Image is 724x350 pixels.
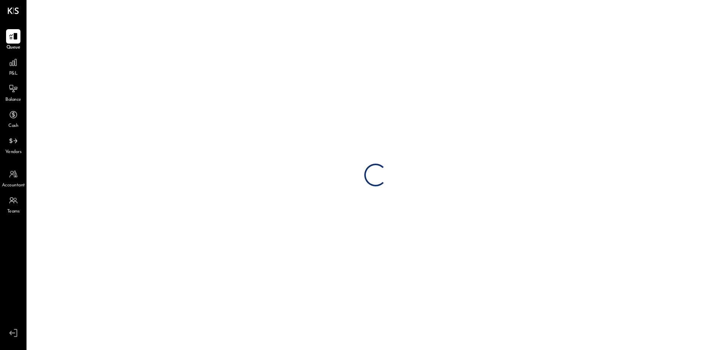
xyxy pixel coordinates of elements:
a: P&L [0,55,26,77]
span: Teams [7,208,20,215]
span: P&L [9,70,18,77]
span: Cash [8,123,18,130]
span: Accountant [2,182,25,189]
a: Queue [0,29,26,51]
span: Queue [6,44,20,51]
a: Vendors [0,134,26,156]
a: Balance [0,81,26,103]
span: Vendors [5,149,22,156]
a: Cash [0,108,26,130]
a: Teams [0,193,26,215]
span: Balance [5,97,21,103]
a: Accountant [0,167,26,189]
